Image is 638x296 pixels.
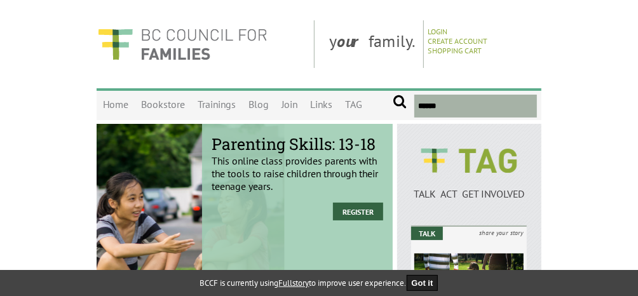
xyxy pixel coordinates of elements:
[337,30,369,51] strong: our
[428,27,448,36] a: Login
[212,144,383,192] p: This online class provides parents with the tools to raise children through their teenage years.
[279,278,309,288] a: Fullstory
[393,95,407,118] input: Submit
[339,90,369,120] a: TAG
[97,90,135,120] a: Home
[411,227,443,240] em: Talk
[212,133,383,154] span: Parenting Skills: 13-18
[407,275,438,291] button: Got it
[319,20,424,68] div: y family.
[242,90,275,120] a: Blog
[97,20,268,68] img: BC Council for FAMILIES
[475,227,527,239] i: share your story
[304,90,339,120] a: Links
[135,90,191,120] a: Bookstore
[411,175,527,200] a: TALK ACT GET INVOLVED
[191,90,242,120] a: Trainings
[275,90,304,120] a: Join
[333,203,383,220] a: Register
[428,36,488,46] a: Create Account
[412,137,526,185] img: BCCF's TAG Logo
[428,46,482,55] a: Shopping Cart
[411,187,527,200] p: TALK ACT GET INVOLVED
